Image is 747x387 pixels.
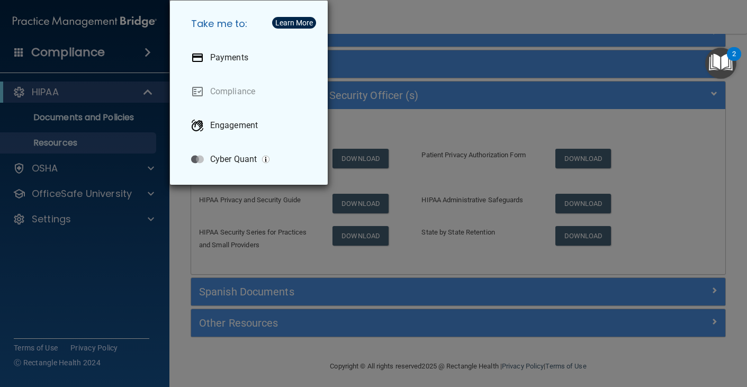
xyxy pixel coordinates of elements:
p: Engagement [210,120,258,131]
a: Payments [183,43,319,73]
iframe: Drift Widget Chat Controller [564,317,734,359]
div: Learn More [275,19,313,26]
h5: Take me to: [183,9,319,39]
a: Cyber Quant [183,145,319,174]
button: Open Resource Center, 2 new notifications [705,48,736,79]
p: Cyber Quant [210,154,257,165]
div: 2 [732,54,736,68]
a: Engagement [183,111,319,140]
button: Learn More [272,17,316,29]
p: Payments [210,52,248,63]
a: Compliance [183,77,319,106]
